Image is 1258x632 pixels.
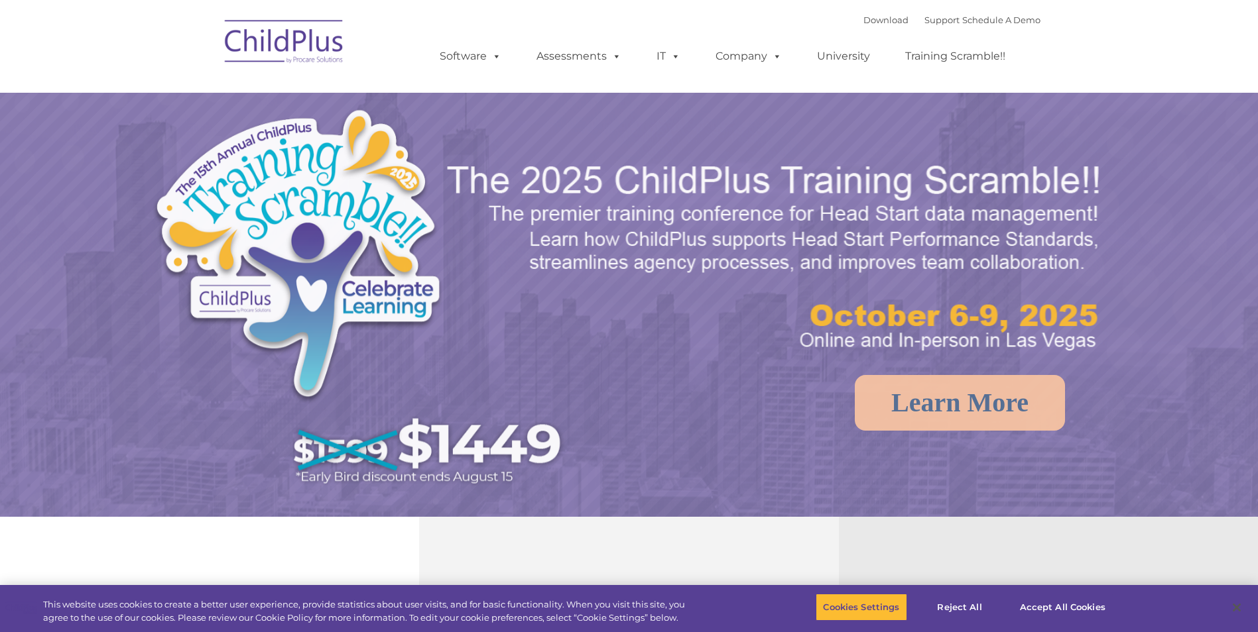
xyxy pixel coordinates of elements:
[816,594,907,621] button: Cookies Settings
[863,15,1040,25] font: |
[892,43,1019,70] a: Training Scramble!!
[523,43,635,70] a: Assessments
[855,375,1065,431] a: Learn More
[863,15,909,25] a: Download
[43,598,692,624] div: This website uses cookies to create a better user experience, provide statistics about user visit...
[426,43,515,70] a: Software
[1222,593,1251,622] button: Close
[1013,594,1113,621] button: Accept All Cookies
[218,11,351,77] img: ChildPlus by Procare Solutions
[924,15,960,25] a: Support
[804,43,883,70] a: University
[962,15,1040,25] a: Schedule A Demo
[918,594,1001,621] button: Reject All
[702,43,795,70] a: Company
[643,43,694,70] a: IT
